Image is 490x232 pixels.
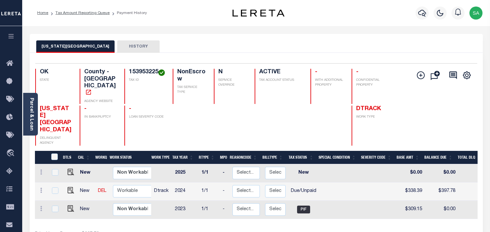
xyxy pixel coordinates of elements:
td: 1/1 [199,164,220,182]
th: CAL: activate to sort column ascending [75,151,93,164]
td: - [220,164,230,182]
h4: County - [GEOGRAPHIC_DATA] [84,69,117,97]
td: $0.00 [425,164,458,182]
th: Severity Code: activate to sort column ascending [358,151,394,164]
td: New [77,182,95,201]
td: 2024 [172,182,199,201]
td: - [220,201,230,219]
p: TAX ID [129,78,165,83]
th: Work Type [149,151,170,164]
i: travel_explore [6,149,17,158]
td: $0.00 [397,164,425,182]
td: New [288,164,319,182]
th: Balance Due: activate to sort column ascending [422,151,455,164]
li: Payment History [110,10,147,16]
th: WorkQ [93,151,107,164]
td: $309.15 [397,201,425,219]
p: LOAN SEVERITY CODE [129,115,165,120]
th: MPO [217,151,227,164]
td: - [220,182,230,201]
th: &nbsp; [47,151,61,164]
p: STATE [40,78,72,83]
button: [US_STATE][GEOGRAPHIC_DATA] [36,40,115,53]
td: $397.78 [425,182,458,201]
h4: ACTIVE [259,69,303,76]
button: HISTORY [117,40,160,53]
th: Tax Year: activate to sort column ascending [170,151,196,164]
p: WORK TYPE [356,115,388,120]
p: TAX SERVICE TYPE [177,85,206,95]
td: Dtrack [151,182,172,201]
a: Home [37,11,48,15]
p: DELINQUENT AGENCY [40,136,72,146]
span: - [315,69,317,75]
a: DEL [98,189,106,193]
td: New [77,201,95,219]
th: Special Condition: activate to sort column ascending [316,151,358,164]
td: 2025 [172,164,199,182]
p: IN BANKRUPTCY [84,115,117,120]
td: $338.39 [397,182,425,201]
h4: N [218,69,247,76]
span: - [129,106,131,112]
p: CONFIDENTIAL PROPERTY [356,78,388,88]
img: svg+xml;base64,PHN2ZyB4bWxucz0iaHR0cDovL3d3dy53My5vcmcvMjAwMC9zdmciIHBvaW50ZXItZXZlbnRzPSJub25lIi... [469,7,482,20]
a: Parcel & Loan [29,98,34,131]
th: Work Status [107,151,151,164]
th: Tax Status: activate to sort column ascending [286,151,316,164]
th: ReasonCode: activate to sort column ascending [227,151,260,164]
h4: NonEscrow [177,69,206,83]
p: AGENCY WEBSITE [84,99,117,104]
th: Base Amt: activate to sort column ascending [394,151,422,164]
span: DTRACK [356,106,381,112]
th: Total DLQ: activate to sort column ascending [455,151,484,164]
td: 1/1 [199,201,220,219]
a: Tax Amount Reporting Queue [55,11,110,15]
td: $0.00 [425,201,458,219]
th: BillType: activate to sort column ascending [260,151,286,164]
h4: OK [40,69,72,76]
td: 1/1 [199,182,220,201]
td: Due/Unpaid [288,182,319,201]
p: TAX ACCOUNT STATUS [259,78,303,83]
img: logo-dark.svg [232,9,285,17]
th: RType: activate to sort column ascending [196,151,217,164]
th: &nbsp;&nbsp;&nbsp;&nbsp;&nbsp;&nbsp;&nbsp;&nbsp;&nbsp;&nbsp; [35,151,47,164]
span: - [356,69,358,75]
span: PIF [297,206,310,213]
span: - [84,106,87,112]
td: 2023 [172,201,199,219]
p: WITH ADDITIONAL PROPERTY [315,78,344,88]
h4: 153953225 [129,69,165,76]
span: [US_STATE][GEOGRAPHIC_DATA] [40,106,71,133]
p: SERVICE OVERRIDE [218,78,247,88]
th: DTLS [60,151,75,164]
td: New [77,164,95,182]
